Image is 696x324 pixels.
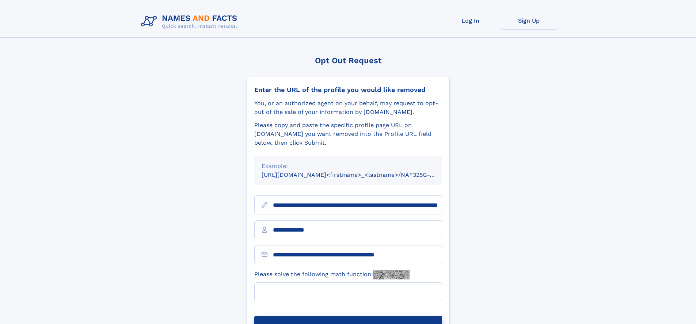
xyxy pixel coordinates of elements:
[254,99,442,117] div: You, or an authorized agent on your behalf, may request to opt-out of the sale of your informatio...
[262,162,435,171] div: Example:
[254,121,442,147] div: Please copy and paste the specific profile page URL on [DOMAIN_NAME] you want removed into the Pr...
[138,12,243,31] img: Logo Names and Facts
[262,171,456,178] small: [URL][DOMAIN_NAME]<firstname>_<lastname>/NAF325G-xxxxxxxx
[254,86,442,94] div: Enter the URL of the profile you would like removed
[247,56,450,65] div: Opt Out Request
[500,12,558,30] a: Sign Up
[254,270,410,279] label: Please solve the following math function:
[441,12,500,30] a: Log In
